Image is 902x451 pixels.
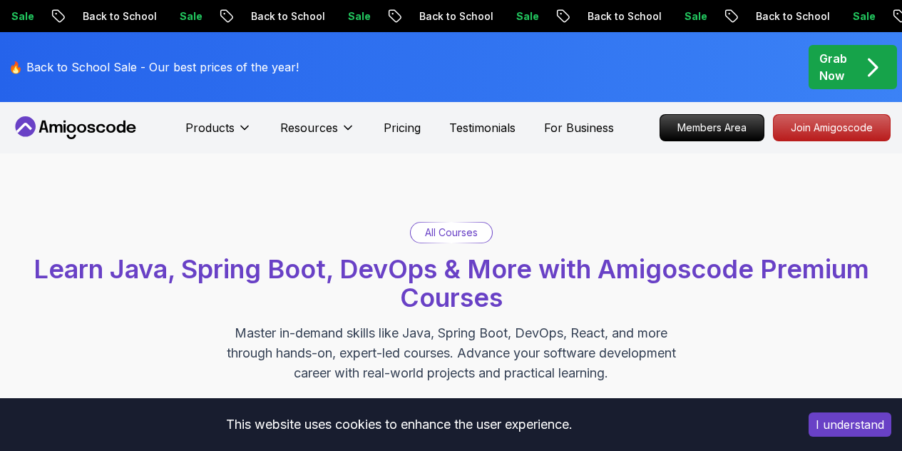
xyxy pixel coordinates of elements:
[212,323,691,383] p: Master in-demand skills like Java, Spring Boot, DevOps, React, and more through hands-on, expert-...
[9,59,299,76] p: 🔥 Back to School Sale - Our best prices of the year!
[809,412,891,437] button: Accept cookies
[575,9,672,24] p: Back to School
[34,253,869,313] span: Learn Java, Spring Boot, DevOps & More with Amigoscode Premium Courses
[449,119,516,136] a: Testimonials
[819,50,847,84] p: Grab Now
[774,115,890,141] p: Join Amigoscode
[168,9,213,24] p: Sale
[660,115,764,141] p: Members Area
[239,9,336,24] p: Back to School
[280,119,338,136] p: Resources
[672,9,718,24] p: Sale
[71,9,168,24] p: Back to School
[185,119,235,136] p: Products
[384,119,421,136] a: Pricing
[185,119,252,148] button: Products
[744,9,841,24] p: Back to School
[407,9,504,24] p: Back to School
[841,9,886,24] p: Sale
[544,119,614,136] a: For Business
[504,9,550,24] p: Sale
[280,119,355,148] button: Resources
[773,114,891,141] a: Join Amigoscode
[336,9,381,24] p: Sale
[660,114,764,141] a: Members Area
[425,225,478,240] p: All Courses
[11,409,787,440] div: This website uses cookies to enhance the user experience.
